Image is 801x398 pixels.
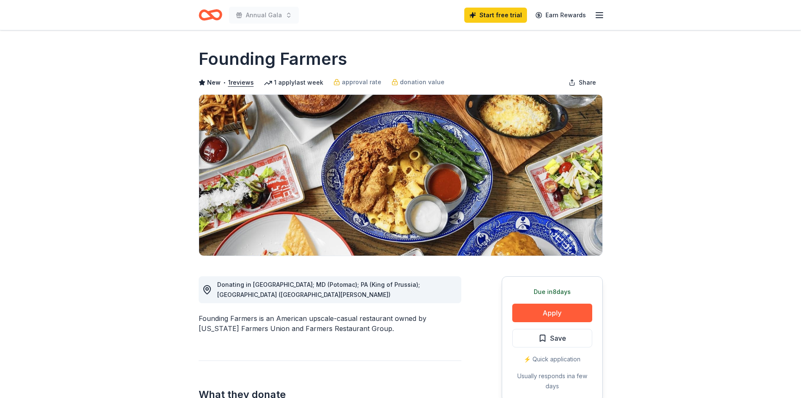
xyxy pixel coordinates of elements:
[579,77,596,88] span: Share
[342,77,381,87] span: approval rate
[512,371,592,391] div: Usually responds in a few days
[264,77,323,88] div: 1 apply last week
[400,77,444,87] span: donation value
[562,74,603,91] button: Share
[464,8,527,23] a: Start free trial
[333,77,381,87] a: approval rate
[512,354,592,364] div: ⚡️ Quick application
[199,5,222,25] a: Home
[199,313,461,334] div: Founding Farmers is an American upscale-casual restaurant owned by [US_STATE] Farmers Union and F...
[550,333,566,344] span: Save
[512,329,592,347] button: Save
[199,95,602,256] img: Image for Founding Farmers
[530,8,591,23] a: Earn Rewards
[391,77,444,87] a: donation value
[207,77,221,88] span: New
[512,287,592,297] div: Due in 8 days
[217,281,420,298] span: Donating in [GEOGRAPHIC_DATA]; MD (Potomac); PA (King of Prussia); [GEOGRAPHIC_DATA] ([GEOGRAPHIC...
[228,77,254,88] button: 1reviews
[229,7,299,24] button: Annual Gala
[199,47,347,71] h1: Founding Farmers
[223,79,226,86] span: •
[246,10,282,20] span: Annual Gala
[512,304,592,322] button: Apply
